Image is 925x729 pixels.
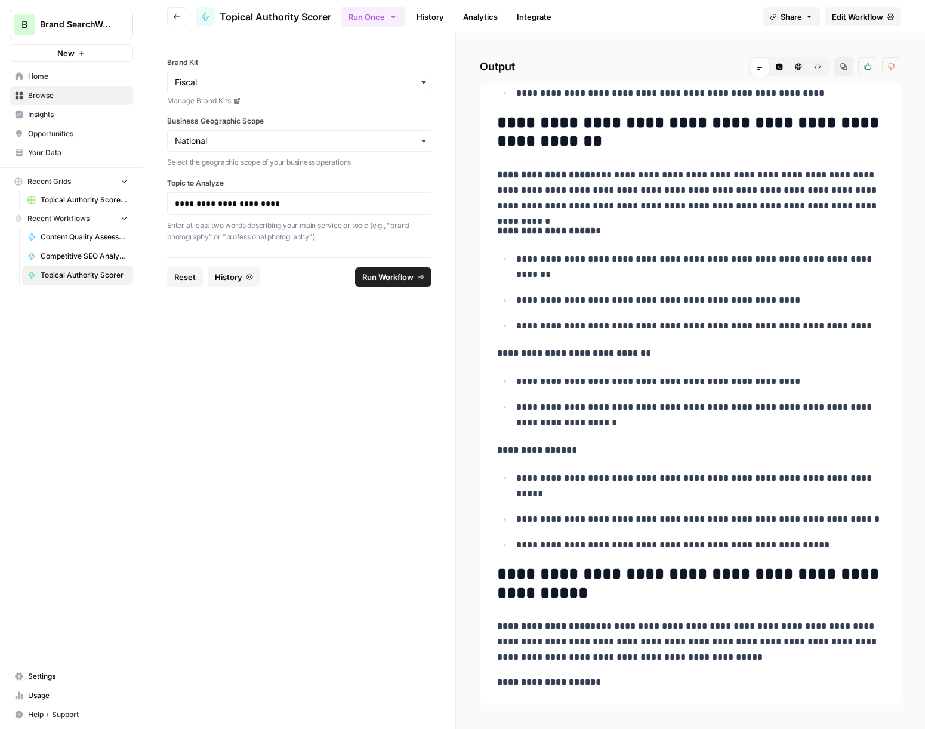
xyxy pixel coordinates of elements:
span: Your Data [28,147,128,158]
a: History [409,7,451,26]
button: Help + Support [10,705,133,724]
span: Recent Workflows [27,213,90,224]
span: New [57,47,75,59]
button: Recent Workflows [10,210,133,227]
input: Fiscal [175,76,424,88]
p: Enter at least two words describing your main service or topic (e.g., "brand photography" or "pro... [167,220,431,243]
span: Reset [174,271,196,283]
button: Workspace: Brand SearchWorks [10,10,133,39]
span: Brand SearchWorks [40,19,112,30]
a: Edit Workflow [825,7,901,26]
a: Insights [10,105,133,124]
a: Home [10,67,133,86]
a: Competitive SEO Analysis - Content Gaps [22,247,133,266]
label: Business Geographic Scope [167,116,431,127]
span: Topical Authority Score & Action Plan [41,195,128,205]
span: Home [28,71,128,82]
button: New [10,44,133,62]
span: Browse [28,90,128,101]
a: Manage Brand Kits [167,96,431,106]
a: Content Quality Assessment [22,227,133,247]
span: Help + Support [28,709,128,720]
span: Topical Authority Scorer [41,270,128,281]
a: Topical Authority Score & Action Plan [22,190,133,210]
p: Select the geographic scope of your business operations [167,156,431,168]
span: B [21,17,27,32]
span: Topical Authority Scorer [220,10,331,24]
span: Competitive SEO Analysis - Content Gaps [41,251,128,262]
button: Run Workflow [355,267,431,287]
a: Settings [10,667,133,686]
span: Insights [28,109,128,120]
a: Analytics [456,7,505,26]
button: Recent Grids [10,173,133,190]
h2: Output [480,57,901,76]
span: Share [781,11,802,23]
span: History [215,271,242,283]
a: Your Data [10,143,133,162]
label: Topic to Analyze [167,178,431,189]
span: Edit Workflow [832,11,883,23]
input: National [175,135,424,147]
a: Topical Authority Scorer [22,266,133,285]
a: Browse [10,86,133,105]
button: History [208,267,260,287]
a: Integrate [510,7,559,26]
button: Reset [167,267,203,287]
a: Topical Authority Scorer [196,7,331,26]
label: Brand Kit [167,57,431,68]
button: Share [763,7,820,26]
button: Run Once [341,7,405,27]
span: Content Quality Assessment [41,232,128,242]
span: Settings [28,671,128,682]
span: Opportunities [28,128,128,139]
span: Usage [28,690,128,701]
a: Opportunities [10,124,133,143]
a: Usage [10,686,133,705]
span: Recent Grids [27,176,71,187]
span: Run Workflow [362,271,414,283]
